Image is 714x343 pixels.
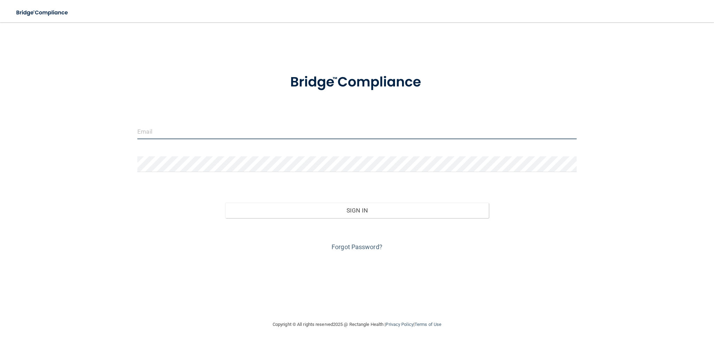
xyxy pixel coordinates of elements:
a: Forgot Password? [332,243,382,251]
button: Sign In [225,203,489,218]
img: bridge_compliance_login_screen.278c3ca4.svg [10,6,75,20]
a: Terms of Use [415,322,441,327]
img: bridge_compliance_login_screen.278c3ca4.svg [276,64,438,100]
a: Privacy Policy [386,322,413,327]
input: Email [137,124,577,139]
div: Copyright © All rights reserved 2025 @ Rectangle Health | | [230,313,484,336]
